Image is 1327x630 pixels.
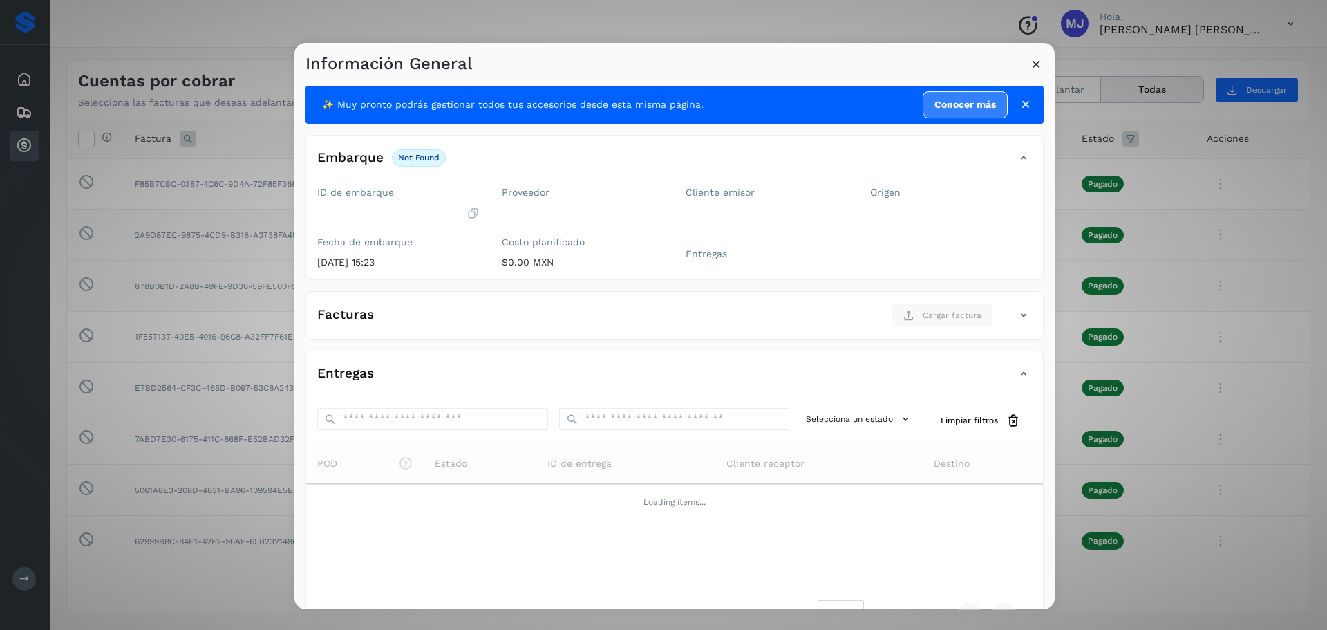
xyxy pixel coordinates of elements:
[317,237,480,248] label: Fecha de embarque
[306,147,1043,181] div: Embarquenot found
[317,187,480,198] label: ID de embarque
[317,257,480,268] p: [DATE] 15:23
[923,309,981,322] span: Cargar factura
[886,606,935,621] span: 1 - -1 de -1
[923,91,1008,118] a: Conocer más
[306,362,1043,397] div: Entregas
[941,414,998,427] span: Limpiar filtros
[306,303,1043,339] div: FacturasCargar factura
[306,484,1043,520] td: Loading items...
[800,408,919,431] button: Selecciona un estado
[317,308,374,324] h4: Facturas
[934,456,970,471] span: Destino
[892,303,993,328] button: Cargar factura
[930,408,1032,434] button: Limpiar filtros
[870,187,1033,198] label: Origen
[317,150,384,166] h4: Embarque
[317,367,374,382] h4: Entregas
[305,54,472,74] h3: Información General
[726,456,804,471] span: Cliente receptor
[716,606,807,621] span: Filtros por página :
[686,187,848,198] label: Cliente emisor
[322,98,704,112] span: ✨ Muy pronto podrás gestionar todos tus accesorios desde esta misma página.
[502,257,664,268] p: $0.00 MXN
[502,237,664,248] label: Costo planificado
[547,456,612,471] span: ID de entrega
[686,248,848,260] label: Entregas
[502,187,664,198] label: Proveedor
[317,456,413,471] span: POD
[398,153,440,163] p: not found
[435,456,467,471] span: Estado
